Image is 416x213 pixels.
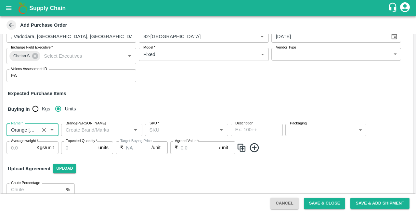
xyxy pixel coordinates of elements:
button: Save & Add Shipment [350,198,409,209]
label: Agreed Value [175,138,199,144]
strong: Upload Agreement [8,166,50,171]
img: logo [16,2,29,15]
p: /unit [219,144,228,151]
label: SKU [149,121,159,126]
label: Description [235,121,253,126]
button: Cancel [270,198,298,209]
p: Fixed [143,51,155,58]
input: 0.0 [6,141,34,154]
label: Brand/[PERSON_NAME] [66,121,106,126]
button: open drawer [1,1,16,16]
b: Add Purchase Order [20,22,67,28]
span: Chetan S [9,53,33,60]
button: Choose date, selected date is Aug 19, 2025 [388,30,400,43]
label: Chute Percentage [11,180,40,186]
label: Model [143,45,155,50]
span: Units [65,105,76,112]
a: Supply Chain [29,4,388,13]
input: 0.0 [181,141,219,154]
span: Kgs [42,105,50,112]
label: Target Buying Price [120,138,152,144]
p: Kgs/unit [36,144,54,151]
label: Vendor Type [276,45,296,50]
p: ₹ [175,144,178,151]
input: Chute [6,183,63,196]
button: Open [125,52,134,60]
input: Name [8,126,37,134]
button: Open [258,32,266,41]
button: Open [131,126,140,134]
p: % [66,186,70,193]
span: Upload [53,164,76,173]
label: Packaging [290,121,307,126]
strong: Expected Purchase Items [8,91,66,96]
label: Name [11,121,23,126]
input: 0 [61,141,96,154]
button: Save & Close [304,198,345,209]
label: Incharge Field Executive [11,45,53,50]
input: 0.0 [126,141,151,154]
p: ₹ [120,144,123,151]
div: customer-support [388,2,399,14]
input: Create Brand/Marka [63,126,130,134]
div: buying_in [32,102,81,115]
button: Open [48,126,56,134]
b: Supply Chain [29,5,66,11]
input: SKU [147,126,215,134]
input: Select Executives [41,52,115,60]
div: account of current user [399,1,411,15]
label: Velens Assessment ID [11,66,47,72]
p: units [98,144,109,151]
input: Micropocket [141,32,247,41]
input: Select Date [271,30,385,43]
p: /unit [151,144,161,151]
button: Open [217,126,226,134]
label: Average weight [11,138,38,144]
h6: Buying In [5,102,32,116]
input: Address [6,30,136,43]
p: FA [11,72,17,79]
button: Clear [40,126,48,135]
img: CloneIcon [237,142,246,153]
label: Expected Quantity [66,138,97,144]
div: Chetan S [9,51,40,61]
